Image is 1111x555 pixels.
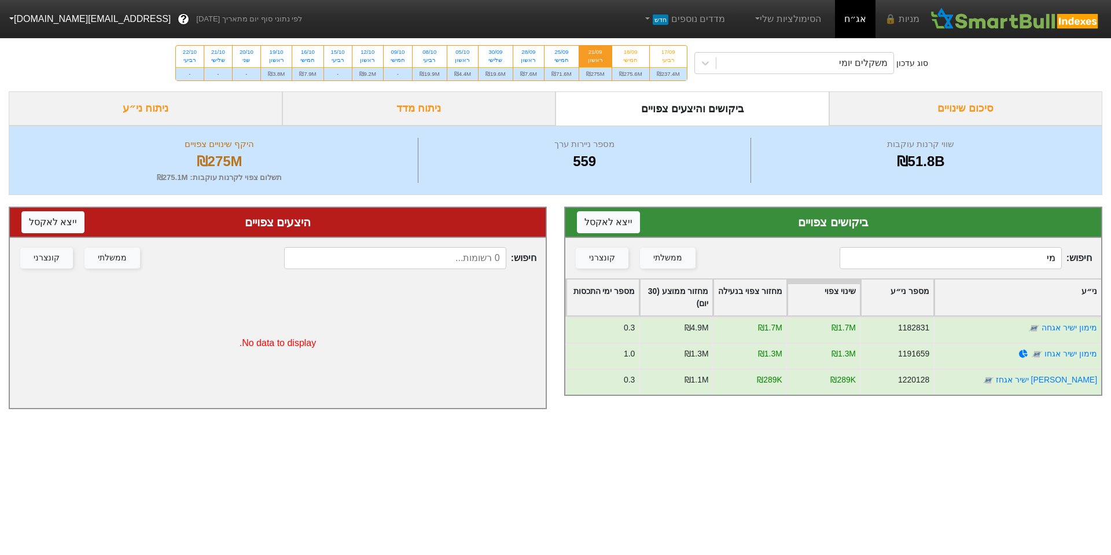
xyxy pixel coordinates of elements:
div: ₪275M [24,151,415,172]
div: 20/10 [240,48,253,56]
div: היצעים צפויים [21,214,534,231]
div: 1220128 [898,374,929,386]
a: הסימולציות שלי [748,8,826,31]
div: חמישי [299,56,316,64]
button: ייצא לאקסל [577,211,640,233]
img: tase link [1031,348,1043,360]
div: - [324,67,352,80]
div: ראשון [520,56,537,64]
button: קונצרני [576,248,628,269]
button: ממשלתי [640,248,696,269]
div: 1.0 [624,348,635,360]
div: Toggle SortBy [788,280,860,315]
span: חיפוש : [284,247,536,269]
div: היקף שינויים צפויים [24,138,415,151]
div: - [204,67,232,80]
div: 1182831 [898,322,929,334]
div: 28/09 [520,48,537,56]
div: ₪237.4M [650,67,687,80]
div: 05/10 [454,48,471,56]
div: ₪19.9M [413,67,447,80]
div: 15/10 [331,48,345,56]
div: 25/09 [551,48,572,56]
div: ₪7.9M [292,67,323,80]
div: ₪9.2M [352,67,383,80]
div: ₪19.6M [479,67,513,80]
div: 22/10 [183,48,197,56]
div: ניתוח ני״ע [9,91,282,126]
div: - [384,67,412,80]
div: Toggle SortBy [640,280,712,315]
div: Toggle SortBy [935,280,1101,315]
div: ניתוח מדד [282,91,556,126]
div: חמישי [391,56,405,64]
div: 21/09 [586,48,605,56]
div: ₪3.8M [261,67,292,80]
input: 559 רשומות... [840,247,1062,269]
div: רביעי [420,56,440,64]
button: קונצרני [20,248,73,269]
div: ₪7.6M [513,67,544,80]
div: 19/10 [268,48,285,56]
img: SmartBull [929,8,1102,31]
div: סיכום שינויים [829,91,1103,126]
div: חמישי [551,56,572,64]
div: 17/09 [657,48,680,56]
div: 559 [421,151,748,172]
a: מדדים נוספיםחדש [638,8,730,31]
div: ₪275M [579,67,612,80]
div: ₪4.9M [685,322,709,334]
div: ₪51.8B [754,151,1087,172]
div: 08/10 [420,48,440,56]
div: 30/09 [485,48,506,56]
div: מספר ניירות ערך [421,138,748,151]
div: ראשון [454,56,471,64]
a: מימון ישיר אגחה [1042,323,1097,332]
span: ? [181,12,187,27]
div: ממשלתי [653,252,682,264]
div: ₪1.1M [685,374,709,386]
div: 12/10 [359,48,376,56]
button: ממשלתי [84,248,140,269]
div: ₪4.4M [447,67,478,80]
div: Toggle SortBy [713,280,786,315]
span: חדש [653,14,668,25]
div: ₪1.3M [832,348,856,360]
div: קונצרני [589,252,615,264]
input: 0 רשומות... [284,247,506,269]
div: Toggle SortBy [861,280,933,315]
div: חמישי [619,56,642,64]
button: ייצא לאקסל [21,211,84,233]
div: No data to display. [10,278,546,408]
div: - [176,67,204,80]
div: תשלום צפוי לקרנות עוקבות : ₪275.1M [24,172,415,183]
div: ₪1.3M [685,348,709,360]
div: משקלים יומי [839,56,888,70]
div: 18/09 [619,48,642,56]
img: tase link [983,374,994,386]
div: ממשלתי [98,252,127,264]
div: רביעי [657,56,680,64]
div: שלישי [211,56,225,64]
div: שני [240,56,253,64]
a: מימון ישיר אגחו [1044,349,1097,358]
div: סוג עדכון [896,57,928,69]
div: ₪289K [757,374,782,386]
div: ₪1.3M [758,348,782,360]
div: ראשון [268,56,285,64]
div: ₪275.6M [612,67,649,80]
div: שווי קרנות עוקבות [754,138,1087,151]
div: שלישי [485,56,506,64]
div: ₪71.6M [545,67,579,80]
div: 0.3 [624,322,635,334]
div: ביקושים צפויים [577,214,1090,231]
div: ₪289K [830,374,855,386]
div: 21/10 [211,48,225,56]
div: קונצרני [34,252,60,264]
div: Toggle SortBy [566,280,639,315]
div: ₪1.7M [832,322,856,334]
div: 16/10 [299,48,316,56]
span: חיפוש : [840,247,1092,269]
div: - [233,67,260,80]
div: ₪1.7M [758,322,782,334]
